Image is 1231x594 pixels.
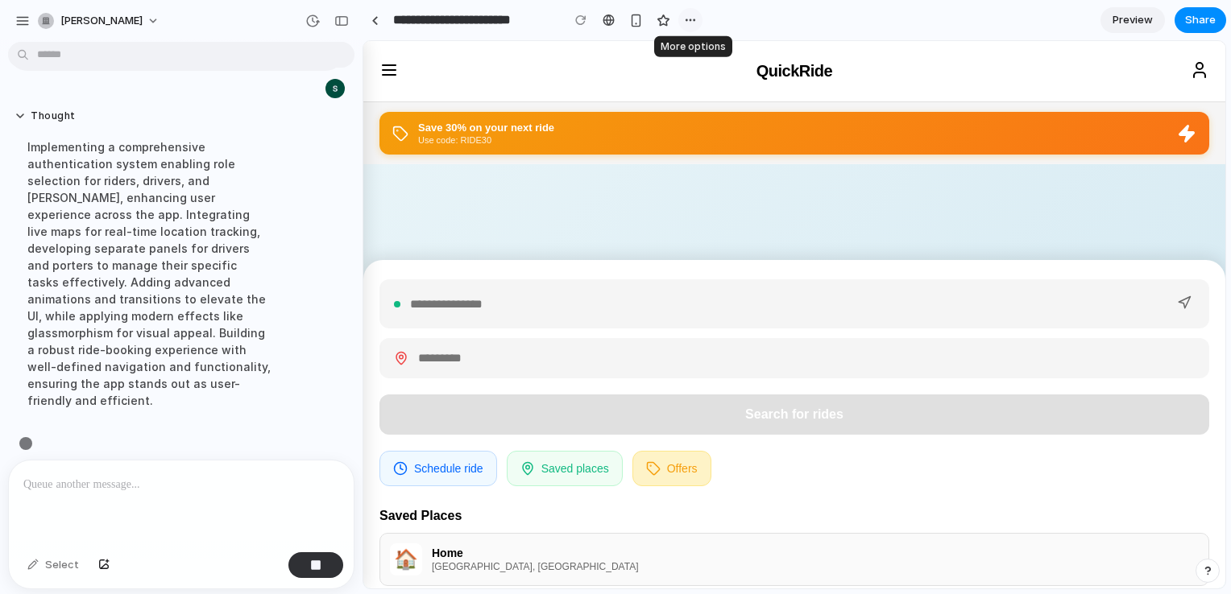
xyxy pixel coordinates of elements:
[393,21,469,39] h1: QuickRide
[68,505,835,518] div: Home
[55,80,191,93] div: Save 30% on your next ride
[16,492,846,545] button: 🏠Home[GEOGRAPHIC_DATA], [GEOGRAPHIC_DATA]
[1175,7,1226,33] button: Share
[27,502,59,534] div: 🏠
[15,129,284,419] div: Implementing a comprehensive authentication system enabling role selection for riders, drivers, a...
[68,520,835,531] div: [GEOGRAPHIC_DATA], [GEOGRAPHIC_DATA]
[1113,12,1153,28] span: Preview
[60,13,143,29] span: [PERSON_NAME]
[143,410,259,445] button: Saved places
[16,468,846,482] h3: Saved Places
[16,410,134,445] button: Schedule ride
[55,94,191,104] div: Use code: RIDE30
[1100,7,1165,33] a: Preview
[1185,12,1216,28] span: Share
[16,353,846,394] button: Search for rides
[31,8,168,34] button: [PERSON_NAME]
[269,410,348,445] button: Offers
[654,36,732,57] div: More options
